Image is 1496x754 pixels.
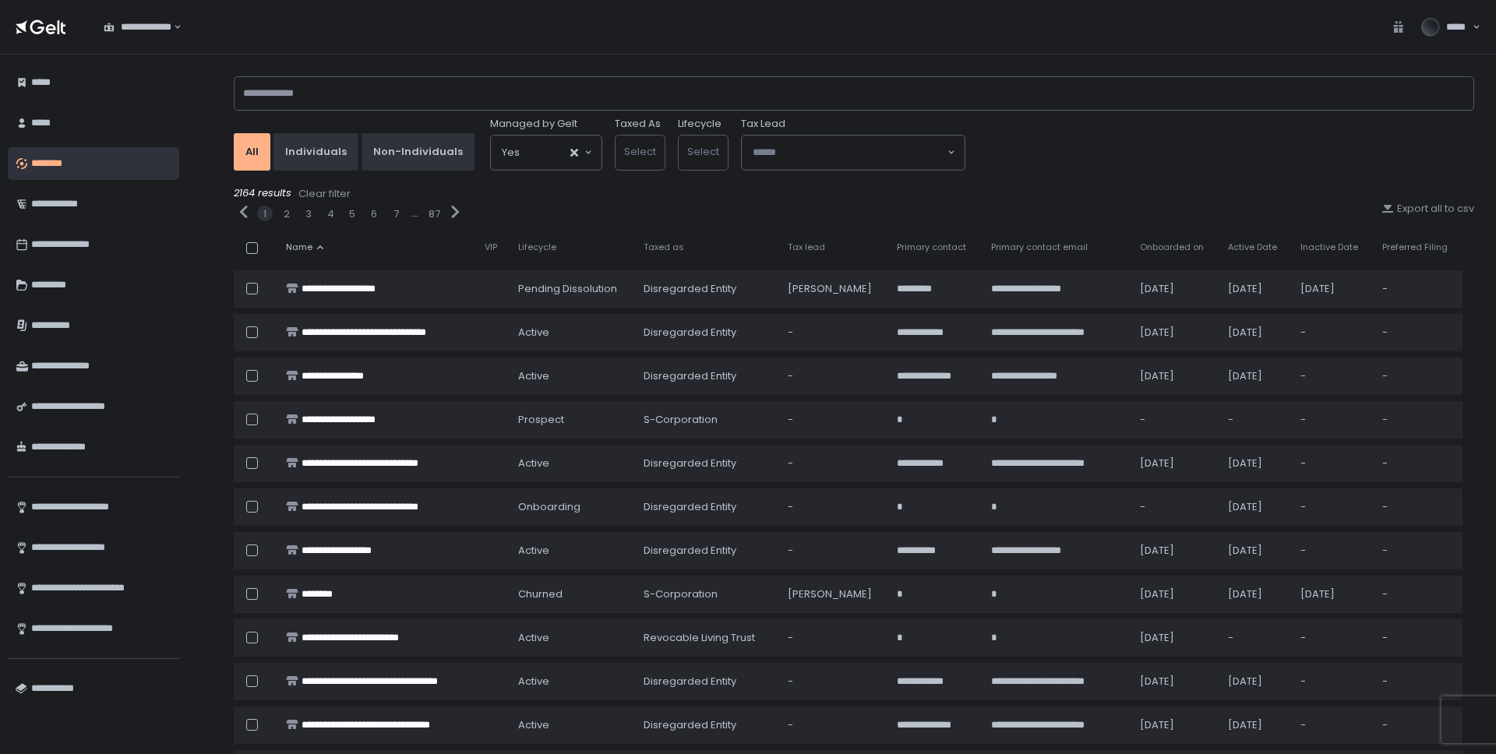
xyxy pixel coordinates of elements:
[518,369,549,383] span: active
[1228,326,1282,340] div: [DATE]
[1140,675,1209,689] div: [DATE]
[644,631,769,645] div: Revocable Living Trust
[1228,456,1282,470] div: [DATE]
[687,144,719,159] span: Select
[1300,718,1364,732] div: -
[1300,413,1364,427] div: -
[678,117,722,131] label: Lifecycle
[1382,282,1453,296] div: -
[518,544,549,558] span: active
[788,544,879,558] div: -
[1228,718,1282,732] div: [DATE]
[1300,587,1364,601] div: [DATE]
[286,241,312,253] span: Name
[1228,587,1282,601] div: [DATE]
[1228,282,1282,296] div: [DATE]
[788,282,879,296] div: [PERSON_NAME]
[1300,631,1364,645] div: -
[788,587,879,601] div: [PERSON_NAME]
[644,675,769,689] div: Disregarded Entity
[171,19,172,35] input: Search for option
[788,241,825,253] span: Tax lead
[1140,326,1209,340] div: [DATE]
[518,326,549,340] span: active
[1228,544,1282,558] div: [DATE]
[1140,413,1209,427] div: -
[284,207,290,221] button: 2
[93,11,182,44] div: Search for option
[1382,587,1453,601] div: -
[1382,500,1453,514] div: -
[518,587,563,601] span: churned
[1381,202,1474,216] button: Export all to csv
[518,241,556,253] span: Lifecycle
[1228,369,1282,383] div: [DATE]
[644,456,769,470] div: Disregarded Entity
[1382,631,1453,645] div: -
[644,718,769,732] div: Disregarded Entity
[788,456,879,470] div: -
[1140,718,1209,732] div: [DATE]
[273,133,358,171] button: Individuals
[298,186,351,202] button: Clear filter
[1300,544,1364,558] div: -
[349,207,355,221] button: 5
[1140,241,1204,253] span: Onboarded on
[615,117,661,131] label: Taxed As
[371,207,377,221] button: 6
[788,413,879,427] div: -
[518,631,549,645] span: active
[644,413,769,427] div: S-Corporation
[518,456,549,470] span: active
[327,207,334,221] div: 4
[1228,413,1282,427] div: -
[991,241,1088,253] span: Primary contact email
[644,282,769,296] div: Disregarded Entity
[1300,675,1364,689] div: -
[1140,587,1209,601] div: [DATE]
[1300,500,1364,514] div: -
[1140,456,1209,470] div: [DATE]
[1382,718,1453,732] div: -
[742,136,965,170] div: Search for option
[1140,282,1209,296] div: [DATE]
[1382,456,1453,470] div: -
[1382,675,1453,689] div: -
[753,145,946,160] input: Search for option
[1300,282,1364,296] div: [DATE]
[373,145,463,159] div: Non-Individuals
[741,117,785,131] span: Tax Lead
[411,206,418,220] div: ...
[570,149,578,157] button: Clear Selected
[897,241,966,253] span: Primary contact
[298,187,351,201] div: Clear filter
[245,145,259,159] div: All
[1140,369,1209,383] div: [DATE]
[1382,544,1453,558] div: -
[644,241,684,253] span: Taxed as
[518,282,617,296] span: pending Dissolution
[305,207,312,221] button: 3
[1300,456,1364,470] div: -
[1382,241,1448,253] span: Preferred Filing
[788,675,879,689] div: -
[1382,369,1453,383] div: -
[285,145,347,159] div: Individuals
[1228,500,1282,514] div: [DATE]
[485,241,497,253] span: VIP
[393,207,399,221] div: 7
[518,413,564,427] span: prospect
[362,133,475,171] button: Non-Individuals
[518,500,580,514] span: onboarding
[1382,413,1453,427] div: -
[263,207,266,221] button: 1
[502,145,520,160] span: Yes
[788,500,879,514] div: -
[1140,500,1209,514] div: -
[520,145,569,160] input: Search for option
